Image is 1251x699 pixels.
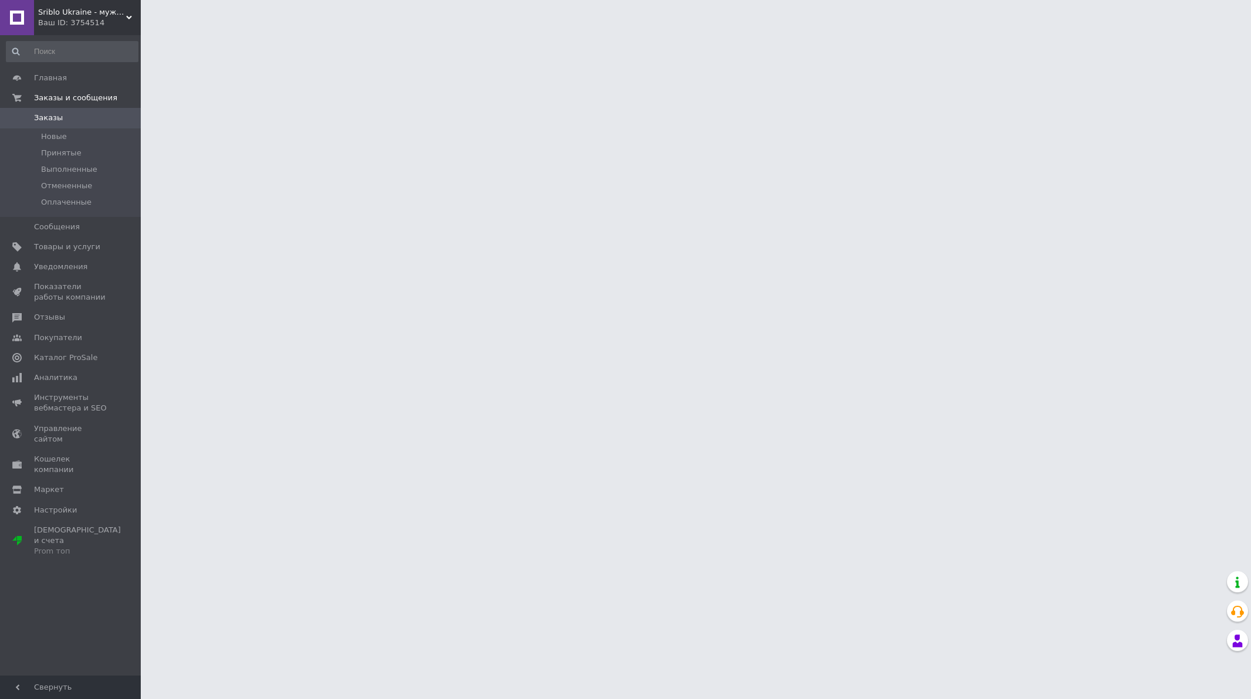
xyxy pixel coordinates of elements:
span: Кошелек компании [34,454,109,475]
span: Оплаченные [41,197,91,208]
span: Покупатели [34,332,82,343]
div: Ваш ID: 3754514 [38,18,141,28]
span: Заказы [34,113,63,123]
div: Prom топ [34,546,121,557]
span: Каталог ProSale [34,352,97,363]
span: Уведомления [34,262,87,272]
span: Товары и услуги [34,242,100,252]
input: Поиск [6,41,138,62]
span: Новые [41,131,67,142]
span: Управление сайтом [34,423,109,444]
span: Принятые [41,148,82,158]
span: Маркет [34,484,64,495]
span: Сообщения [34,222,80,232]
span: Аналитика [34,372,77,383]
span: Главная [34,73,67,83]
span: Заказы и сообщения [34,93,117,103]
span: Показатели работы компании [34,281,109,303]
span: Инструменты вебмастера и SEO [34,392,109,413]
span: Отзывы [34,312,65,323]
span: Выполненные [41,164,97,175]
span: Настройки [34,505,77,515]
span: Отмененные [41,181,92,191]
span: [DEMOGRAPHIC_DATA] и счета [34,525,121,557]
span: Sriblo Ukraine - мужские комплекты c цепочками из серебра 925 пробы [38,7,126,18]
